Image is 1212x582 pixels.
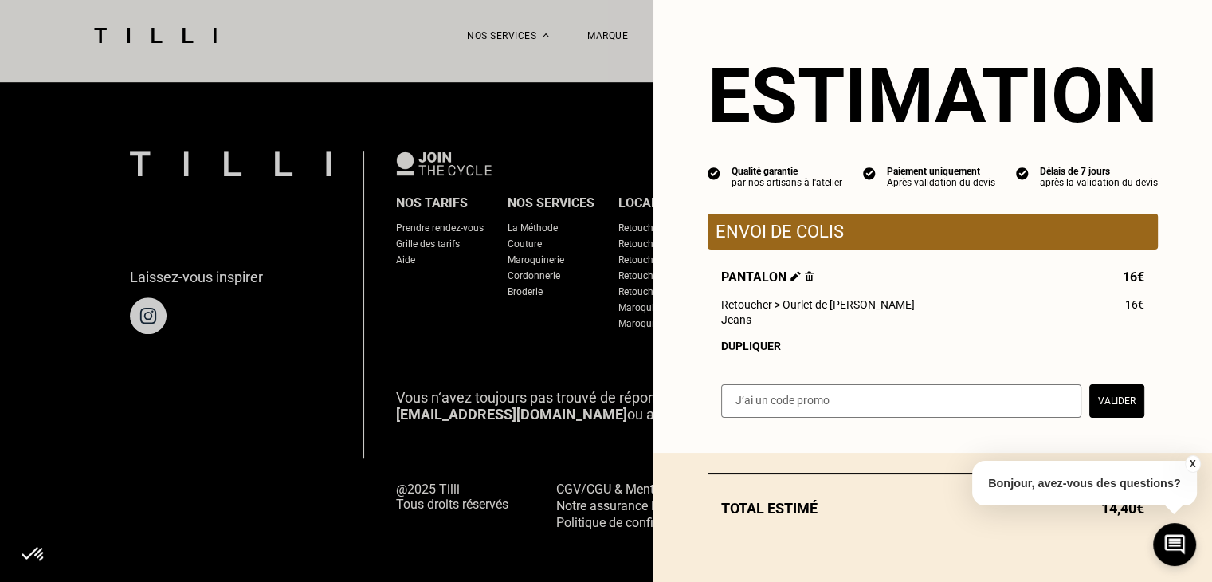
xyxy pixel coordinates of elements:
[1016,166,1029,180] img: icon list info
[887,177,995,188] div: Après validation du devis
[805,271,814,281] img: Supprimer
[1184,455,1200,473] button: X
[721,340,1144,352] div: Dupliquer
[732,177,842,188] div: par nos artisans à l'atelier
[1125,298,1144,311] span: 16€
[863,166,876,180] img: icon list info
[1089,384,1144,418] button: Valider
[721,298,915,311] span: Retoucher > Ourlet de [PERSON_NAME]
[721,313,751,326] span: Jeans
[732,166,842,177] div: Qualité garantie
[708,500,1158,517] div: Total estimé
[790,271,801,281] img: Éditer
[1123,269,1144,285] span: 16€
[708,51,1158,140] section: Estimation
[972,461,1197,505] p: Bonjour, avez-vous des questions?
[721,269,814,285] span: Pantalon
[1040,177,1158,188] div: après la validation du devis
[887,166,995,177] div: Paiement uniquement
[716,222,1150,242] p: Envoi de colis
[1040,166,1158,177] div: Délais de 7 jours
[708,166,720,180] img: icon list info
[721,384,1081,418] input: J‘ai un code promo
